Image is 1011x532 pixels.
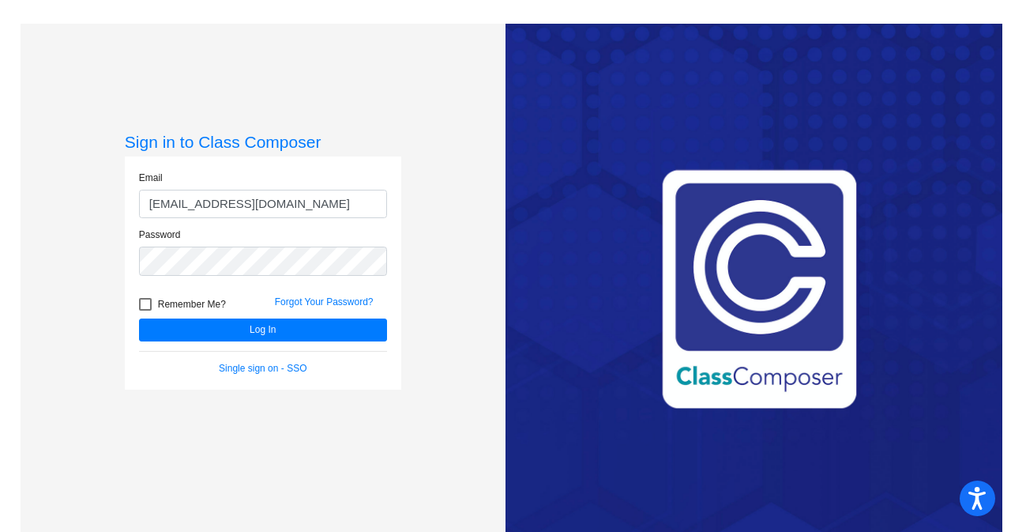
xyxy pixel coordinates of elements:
label: Password [139,228,181,242]
h3: Sign in to Class Composer [125,132,401,152]
a: Single sign on - SSO [219,363,306,374]
a: Forgot Your Password? [275,296,374,308]
button: Log In [139,319,387,341]
span: Remember Me? [158,295,226,314]
label: Email [139,171,163,185]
